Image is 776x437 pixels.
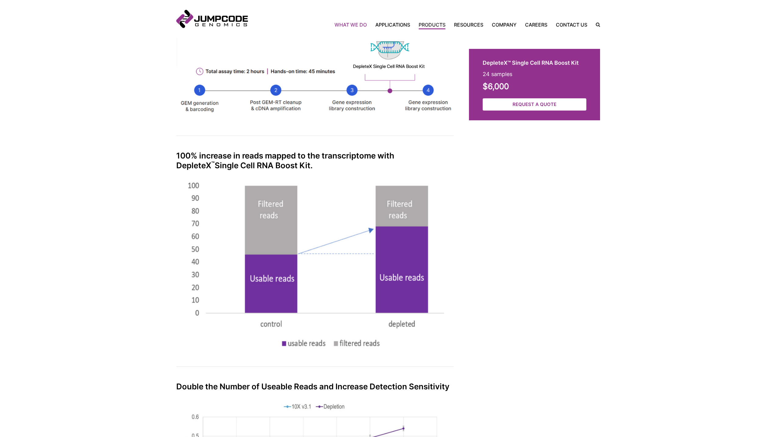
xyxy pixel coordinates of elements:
[414,21,450,28] a: Products
[371,21,414,28] a: Applications
[483,82,509,91] strong: $6,000
[488,21,521,28] a: Company
[248,21,592,28] nav: Primary Navigation
[483,98,586,111] a: Request a Quote
[521,21,552,28] a: Careers
[211,160,215,166] sup: ™
[334,21,371,28] a: What We Do
[176,382,454,391] h3: Double the Number of Useable Reads and Increase Detection Sensitivity
[483,59,586,67] h2: DepleteX™ Single Cell RNA Boost Kit
[552,21,592,28] a: Contact Us
[483,70,586,78] p: 24 samples
[176,151,454,170] h3: 100% increase in reads mapped to the transcriptome with DepleteX Single Cell RNA Boost Kit.
[592,23,600,27] label: Search the site.
[450,21,488,28] a: Resources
